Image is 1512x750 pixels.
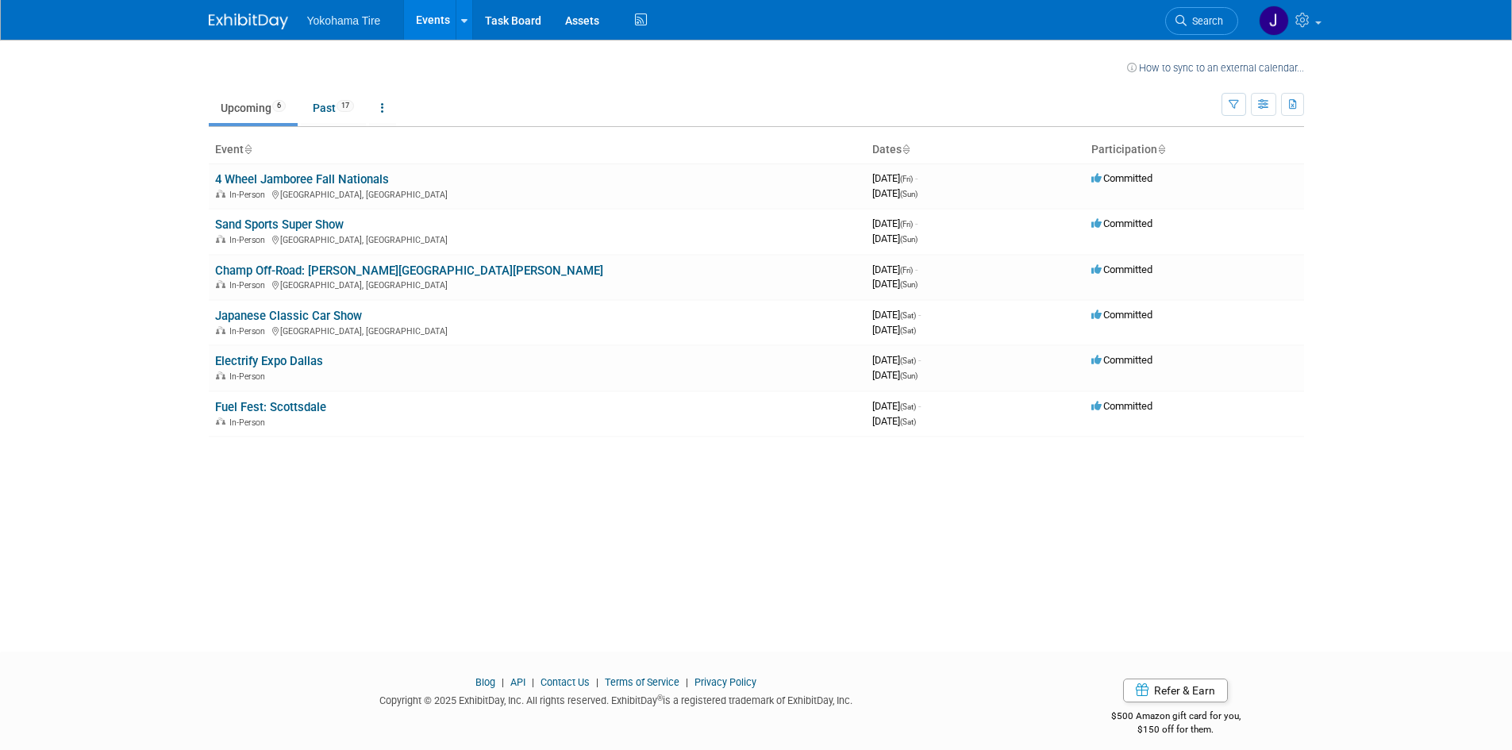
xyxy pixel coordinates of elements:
div: $500 Amazon gift card for you, [1048,699,1304,736]
span: [DATE] [872,369,918,381]
a: Refer & Earn [1123,679,1228,702]
span: [DATE] [872,278,918,290]
span: (Fri) [900,220,913,229]
span: | [498,676,508,688]
span: Committed [1091,354,1152,366]
span: [DATE] [872,354,921,366]
span: Committed [1091,172,1152,184]
img: In-Person Event [216,417,225,425]
a: Past17 [301,93,366,123]
a: Search [1165,7,1238,35]
span: In-Person [229,371,270,382]
span: [DATE] [872,233,918,244]
img: In-Person Event [216,371,225,379]
a: 4 Wheel Jamboree Fall Nationals [215,172,389,187]
span: In-Person [229,190,270,200]
span: (Sun) [900,371,918,380]
a: Japanese Classic Car Show [215,309,362,323]
span: Committed [1091,309,1152,321]
span: (Sun) [900,235,918,244]
span: - [915,172,918,184]
a: API [510,676,525,688]
div: [GEOGRAPHIC_DATA], [GEOGRAPHIC_DATA] [215,278,860,290]
span: Yokohama Tire [307,14,381,27]
span: (Sat) [900,326,916,335]
span: (Sat) [900,311,916,320]
span: | [528,676,538,688]
a: Sort by Event Name [244,143,252,156]
span: (Sat) [900,356,916,365]
a: Terms of Service [605,676,679,688]
span: [DATE] [872,415,916,427]
span: (Sun) [900,190,918,198]
span: - [915,263,918,275]
a: Privacy Policy [694,676,756,688]
img: In-Person Event [216,326,225,334]
a: Sort by Participation Type [1157,143,1165,156]
img: Jason Heath [1259,6,1289,36]
span: (Sat) [900,417,916,426]
span: [DATE] [872,309,921,321]
span: [DATE] [872,263,918,275]
span: - [918,400,921,412]
span: In-Person [229,326,270,337]
div: Copyright © 2025 ExhibitDay, Inc. All rights reserved. ExhibitDay is a registered trademark of Ex... [209,690,1025,708]
span: | [682,676,692,688]
a: Sand Sports Super Show [215,217,344,232]
span: - [918,354,921,366]
sup: ® [657,694,663,702]
span: 6 [272,100,286,112]
a: Contact Us [541,676,590,688]
span: [DATE] [872,217,918,229]
a: How to sync to an external calendar... [1127,62,1304,74]
th: Participation [1085,137,1304,163]
th: Dates [866,137,1085,163]
img: In-Person Event [216,280,225,288]
img: In-Person Event [216,235,225,243]
span: (Sun) [900,280,918,289]
span: In-Person [229,417,270,428]
span: (Fri) [900,266,913,275]
span: In-Person [229,280,270,290]
span: [DATE] [872,400,921,412]
span: (Sat) [900,402,916,411]
span: [DATE] [872,324,916,336]
span: Search [1187,15,1223,27]
span: Committed [1091,263,1152,275]
div: [GEOGRAPHIC_DATA], [GEOGRAPHIC_DATA] [215,233,860,245]
span: [DATE] [872,172,918,184]
span: - [918,309,921,321]
span: 17 [337,100,354,112]
div: [GEOGRAPHIC_DATA], [GEOGRAPHIC_DATA] [215,187,860,200]
div: [GEOGRAPHIC_DATA], [GEOGRAPHIC_DATA] [215,324,860,337]
img: ExhibitDay [209,13,288,29]
span: (Fri) [900,175,913,183]
a: Electrify Expo Dallas [215,354,323,368]
div: $150 off for them. [1048,723,1304,737]
span: In-Person [229,235,270,245]
a: Fuel Fest: Scottsdale [215,400,326,414]
span: Committed [1091,217,1152,229]
a: Champ Off-Road: [PERSON_NAME][GEOGRAPHIC_DATA][PERSON_NAME] [215,263,603,278]
img: In-Person Event [216,190,225,198]
a: Blog [475,676,495,688]
a: Sort by Start Date [902,143,910,156]
a: Upcoming6 [209,93,298,123]
span: | [592,676,602,688]
span: - [915,217,918,229]
th: Event [209,137,866,163]
span: Committed [1091,400,1152,412]
span: [DATE] [872,187,918,199]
